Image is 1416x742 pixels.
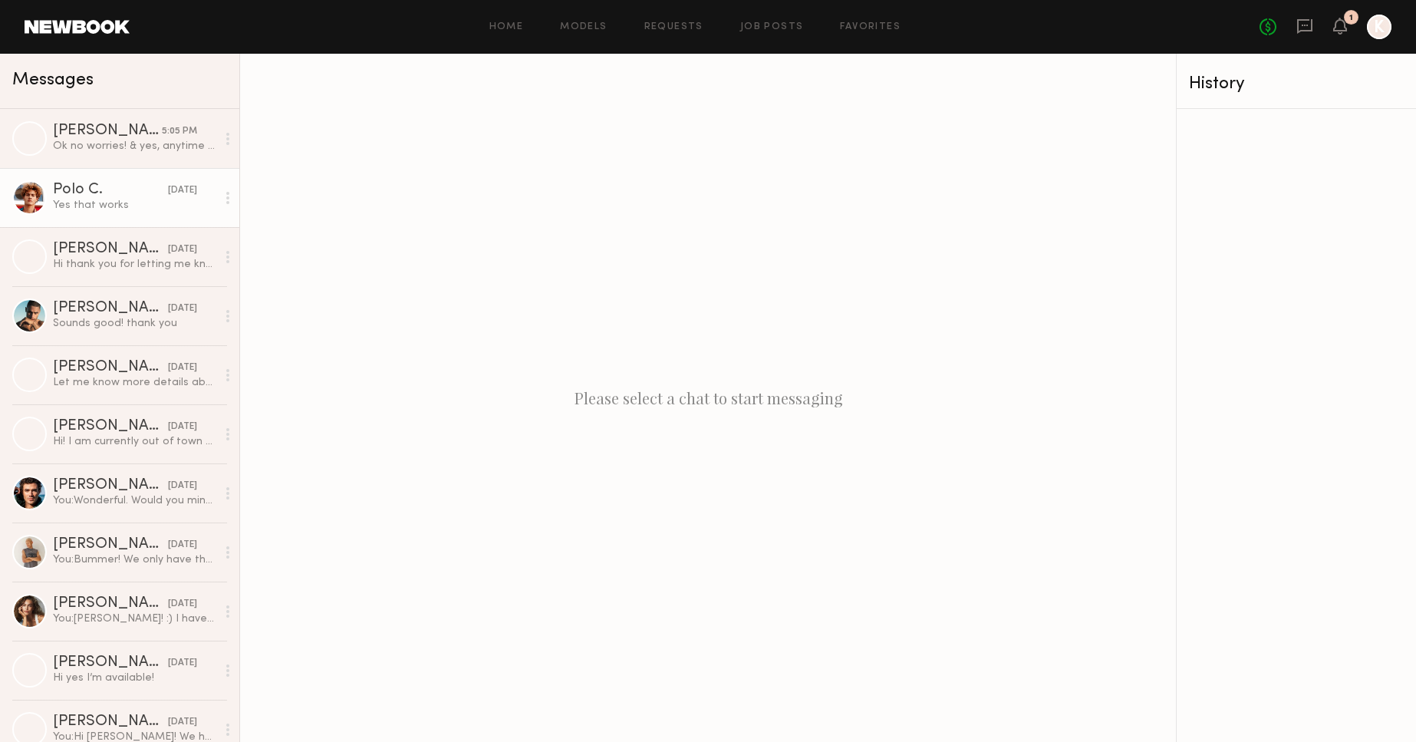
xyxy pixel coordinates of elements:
[168,597,197,612] div: [DATE]
[53,360,168,375] div: [PERSON_NAME]
[53,714,168,730] div: [PERSON_NAME]
[53,139,216,153] div: Ok no worries! & yes, anytime / morning works as well Tues!
[12,71,94,89] span: Messages
[53,198,216,213] div: Yes that works
[53,242,168,257] div: [PERSON_NAME]
[53,596,168,612] div: [PERSON_NAME]
[560,22,607,32] a: Models
[489,22,524,32] a: Home
[740,22,804,32] a: Job Posts
[1189,75,1404,93] div: History
[168,242,197,257] div: [DATE]
[53,434,216,449] div: Hi! I am currently out of town or I would love to!!!
[240,54,1176,742] div: Please select a chat to start messaging
[168,420,197,434] div: [DATE]
[53,552,216,567] div: You: Bummer! We only have the 16th as an option. Let me know if anything changes!
[53,655,168,671] div: [PERSON_NAME]
[53,537,168,552] div: [PERSON_NAME] O.
[53,671,216,685] div: Hi yes I’m available!
[53,493,216,508] div: You: Wonderful. Would you mind holding the time? Are you able to send in a casting digitals + vid...
[644,22,703,32] a: Requests
[840,22,901,32] a: Favorites
[168,361,197,375] div: [DATE]
[53,419,168,434] div: [PERSON_NAME]
[168,479,197,493] div: [DATE]
[53,316,216,331] div: Sounds good! thank you
[53,257,216,272] div: Hi thank you for letting me know! I just found out I am available that day. For half day I typica...
[168,183,197,198] div: [DATE]
[53,612,216,626] div: You: [PERSON_NAME]! :) I have a shoot coming up for Sportiqe with photographer [PERSON_NAME] on [...
[168,538,197,552] div: [DATE]
[53,124,162,139] div: [PERSON_NAME]
[168,656,197,671] div: [DATE]
[53,375,216,390] div: Let me know more details about the job please :)
[53,301,168,316] div: [PERSON_NAME]
[1367,15,1391,39] a: K
[53,183,168,198] div: Polo C.
[168,302,197,316] div: [DATE]
[1349,14,1353,22] div: 1
[162,124,197,139] div: 5:05 PM
[168,715,197,730] div: [DATE]
[53,478,168,493] div: [PERSON_NAME]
